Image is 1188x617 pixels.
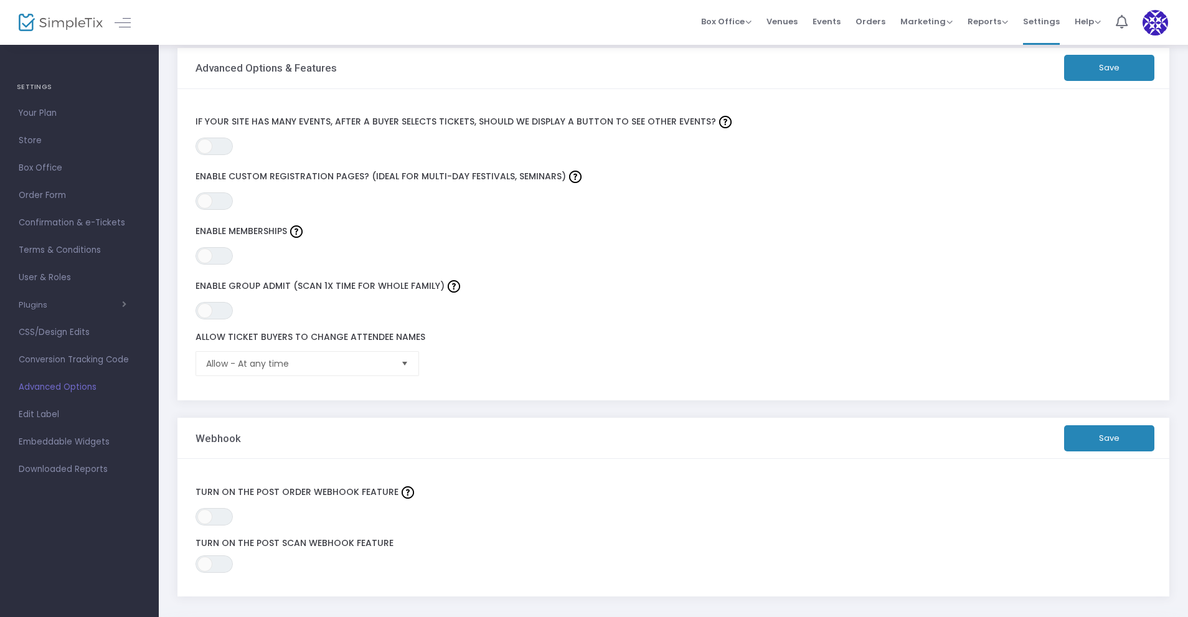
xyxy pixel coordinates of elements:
[17,75,142,100] h4: SETTINGS
[1075,16,1101,27] span: Help
[396,352,413,375] button: Select
[766,6,798,37] span: Venues
[813,6,841,37] span: Events
[196,167,1092,186] label: Enable custom registration pages? (Ideal for multi-day festivals, seminars)
[19,160,140,176] span: Box Office
[19,324,140,341] span: CSS/Design Edits
[19,379,140,395] span: Advanced Options
[900,16,953,27] span: Marketing
[19,242,140,258] span: Terms & Conditions
[968,16,1008,27] span: Reports
[856,6,885,37] span: Orders
[196,483,1152,502] label: Turn on the Post Order webhook feature
[196,332,1092,343] label: Allow Ticket Buyers To Change Attendee Names
[19,270,140,286] span: User & Roles
[196,62,337,74] h3: Advanced Options & Features
[1064,55,1154,81] button: Save
[196,432,241,445] h3: Webhook
[19,105,140,121] span: Your Plan
[19,187,140,204] span: Order Form
[448,280,460,293] img: question-mark
[19,461,140,478] span: Downloaded Reports
[290,225,303,238] img: question-mark
[569,171,582,183] img: question-mark
[19,133,140,149] span: Store
[19,300,126,310] button: Plugins
[1064,425,1154,451] button: Save
[19,215,140,231] span: Confirmation & e-Tickets
[196,222,1092,241] label: Enable Memberships
[196,538,1152,549] label: Turn on the Post Scan webhook feature
[206,357,392,370] span: Allow - At any time
[719,116,732,128] img: question-mark
[1023,6,1060,37] span: Settings
[701,16,752,27] span: Box Office
[19,434,140,450] span: Embeddable Widgets
[402,486,414,499] img: question-mark
[19,407,140,423] span: Edit Label
[196,277,1092,296] label: Enable group admit (Scan 1x time for whole family)
[19,352,140,368] span: Conversion Tracking Code
[196,113,1092,131] label: If your site has many events, after a buyer selects tickets, should we display a button to see ot...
